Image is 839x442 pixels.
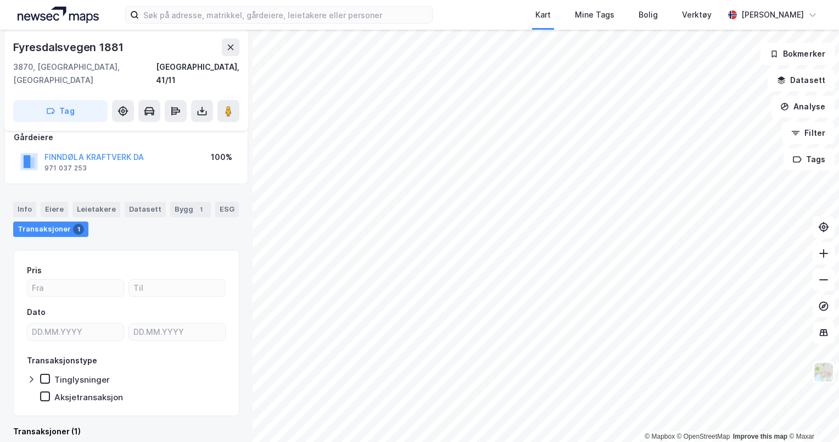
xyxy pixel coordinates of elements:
img: Z [813,362,834,383]
div: 3870, [GEOGRAPHIC_DATA], [GEOGRAPHIC_DATA] [13,60,156,87]
div: Gårdeiere [14,131,239,144]
img: logo.a4113a55bc3d86da70a041830d287a7e.svg [18,7,99,23]
input: DD.MM.YYYY [129,324,225,340]
div: Mine Tags [575,8,614,21]
div: Fyresdalsvegen 1881 [13,38,126,56]
div: Tinglysninger [54,374,110,385]
div: Leietakere [72,202,120,217]
button: Analyse [771,96,835,118]
div: Eiere [41,202,68,217]
a: Mapbox [645,433,675,440]
button: Tags [784,148,835,170]
div: Kart [535,8,551,21]
button: Tag [13,100,108,122]
input: DD.MM.YYYY [27,324,124,340]
div: Bygg [170,202,211,217]
input: Til [129,280,225,296]
div: [PERSON_NAME] [741,8,804,21]
div: Transaksjoner (1) [13,425,239,438]
a: Improve this map [733,433,787,440]
div: Info [13,202,36,217]
div: Pris [27,264,42,277]
div: 971 037 253 [44,164,87,173]
div: Transaksjonstype [27,354,97,367]
div: 1 [195,204,206,215]
input: Fra [27,280,124,296]
a: OpenStreetMap [677,433,730,440]
div: Transaksjoner [13,222,88,237]
iframe: Chat Widget [784,389,839,442]
button: Filter [782,122,835,144]
div: [GEOGRAPHIC_DATA], 41/11 [156,60,239,87]
div: 100% [211,151,232,164]
button: Datasett [768,69,835,91]
div: Aksjetransaksjon [54,392,123,402]
div: Verktøy [682,8,712,21]
button: Bokmerker [760,43,835,65]
div: ESG [215,202,239,217]
div: Datasett [125,202,166,217]
div: Bolig [639,8,658,21]
div: Dato [27,306,46,319]
div: 1 [73,224,84,235]
input: Søk på adresse, matrikkel, gårdeiere, leietakere eller personer [139,7,432,23]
